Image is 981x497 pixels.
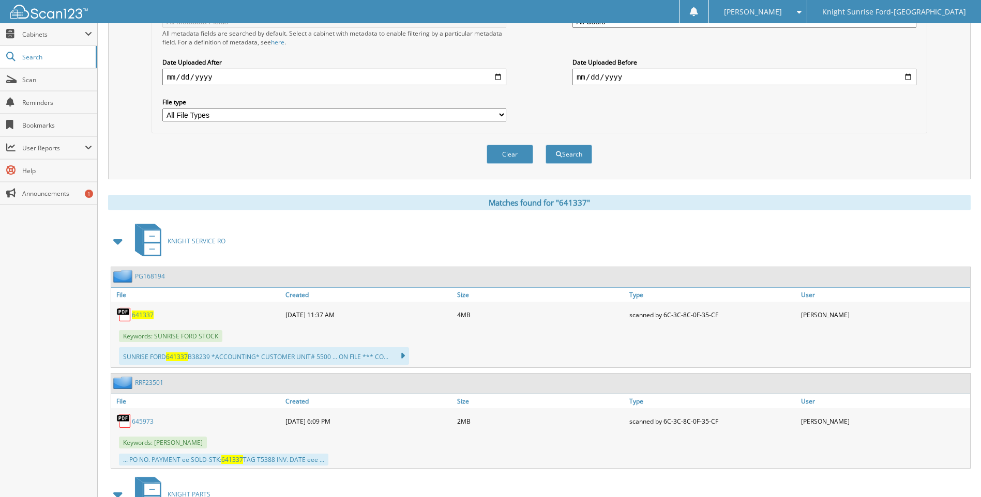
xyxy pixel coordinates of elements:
img: folder2.png [113,270,135,283]
a: Size [455,394,626,408]
a: Created [283,288,455,302]
div: SUNRISE FORD B38239 *ACCOUNTING* CUSTOMER UNIT# 5500 ... ON FILE *** CO... [119,347,409,365]
img: scan123-logo-white.svg [10,5,88,19]
a: File [111,288,283,302]
div: All metadata fields are searched by default. Select a cabinet with metadata to enable filtering b... [162,29,506,46]
div: [PERSON_NAME] [798,304,970,325]
a: PG168194 [135,272,165,281]
label: Date Uploaded After [162,58,506,67]
img: folder2.png [113,376,135,389]
div: 1 [85,190,93,198]
span: Search [22,53,90,61]
div: ... PO NO. PAYMENT ee SOLD-STK: TAG T5388 INV. DATE eee ... [119,454,328,465]
span: Scan [22,75,92,84]
a: User [798,288,970,302]
div: [PERSON_NAME] [798,411,970,431]
input: end [572,69,916,85]
a: Size [455,288,626,302]
div: Matches found for "641337" [108,195,971,210]
span: 641337 [221,455,243,464]
span: KNIGHT SERVICE RO [168,237,225,245]
img: PDF.png [116,307,132,322]
label: Date Uploaded Before [572,58,916,67]
div: scanned by 6C-3C-8C-0F-35-CF [627,411,798,431]
span: Keywords: [PERSON_NAME] [119,437,207,448]
a: 645973 [132,417,154,426]
button: Clear [487,145,533,164]
input: start [162,69,506,85]
span: Keywords: SUNRISE FORD STOCK [119,330,222,342]
span: Cabinets [22,30,85,39]
span: [PERSON_NAME] [724,9,782,15]
button: Search [546,145,592,164]
a: 641337 [132,310,154,319]
a: Type [627,394,798,408]
a: here [271,38,284,46]
a: KNIGHT SERVICE RO [129,221,225,261]
span: Reminders [22,98,92,107]
a: Type [627,288,798,302]
span: User Reports [22,144,85,152]
span: Bookmarks [22,121,92,130]
span: Help [22,166,92,175]
a: User [798,394,970,408]
span: Announcements [22,189,92,198]
span: Knight Sunrise Ford-[GEOGRAPHIC_DATA] [822,9,966,15]
a: RRF23501 [135,378,163,387]
span: 641337 [166,352,188,361]
div: 2MB [455,411,626,431]
div: scanned by 6C-3C-8C-0F-35-CF [627,304,798,325]
div: [DATE] 6:09 PM [283,411,455,431]
div: [DATE] 11:37 AM [283,304,455,325]
div: 4MB [455,304,626,325]
a: File [111,394,283,408]
label: File type [162,98,506,106]
a: Created [283,394,455,408]
img: PDF.png [116,413,132,429]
